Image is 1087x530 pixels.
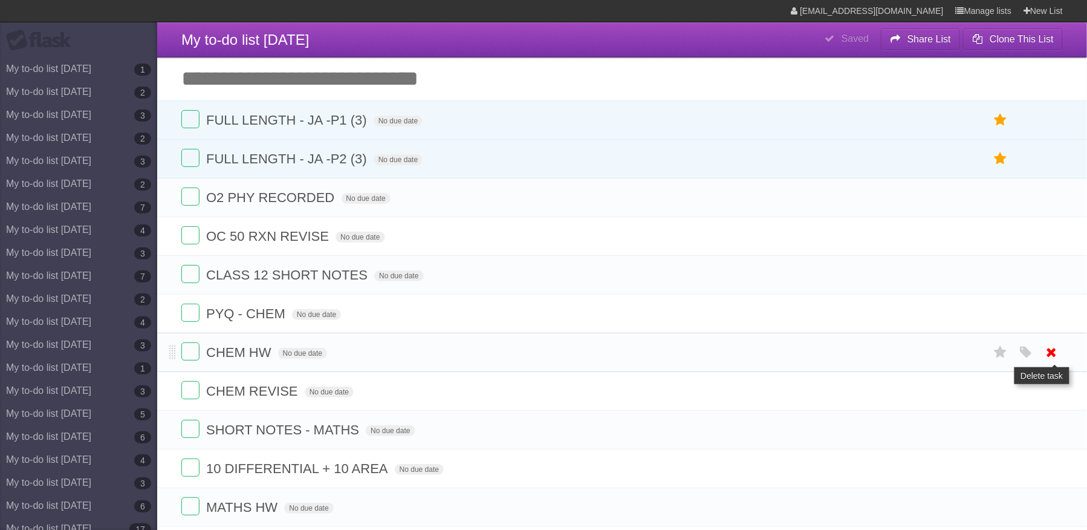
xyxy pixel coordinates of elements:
span: No due date [336,232,385,243]
b: 1 [134,362,151,375]
label: Star task [989,110,1012,130]
span: No due date [305,387,354,398]
label: Star task [989,149,1012,169]
b: 3 [134,247,151,260]
span: No due date [278,348,327,359]
label: Done [181,110,200,128]
span: FULL LENGTH - JA -P2 (3) [206,151,370,166]
span: PYQ - CHEM [206,306,288,321]
b: Share List [907,34,951,44]
span: No due date [374,116,423,126]
b: 2 [134,87,151,99]
b: 2 [134,132,151,145]
span: CLASS 12 SHORT NOTES [206,267,371,283]
b: 3 [134,339,151,352]
b: 7 [134,270,151,283]
b: 5 [134,408,151,420]
span: SHORT NOTES - MATHS [206,422,362,437]
span: OC 50 RXN REVISE [206,229,332,244]
label: Done [181,149,200,167]
button: Share List [881,28,961,50]
span: MATHS HW [206,500,281,515]
span: No due date [292,309,341,320]
b: 3 [134,110,151,122]
b: Saved [842,33,869,44]
span: No due date [374,270,423,281]
b: 7 [134,201,151,214]
b: 4 [134,454,151,466]
label: Done [181,188,200,206]
b: 6 [134,500,151,512]
span: No due date [342,193,391,204]
div: Flask [6,30,79,51]
b: 2 [134,293,151,306]
b: 1 [134,64,151,76]
span: No due date [366,425,415,436]
label: Done [181,342,200,361]
b: 3 [134,477,151,489]
label: Done [181,265,200,283]
button: Clone This List [963,28,1063,50]
b: 2 [134,178,151,191]
span: FULL LENGTH - JA -P1 (3) [206,113,370,128]
span: O2 PHY RECORDED [206,190,337,205]
label: Star task [989,342,1012,362]
b: 4 [134,316,151,329]
span: No due date [284,503,333,514]
span: No due date [395,464,444,475]
b: Clone This List [990,34,1054,44]
label: Done [181,304,200,322]
span: 10 DIFFERENTIAL + 10 AREA [206,461,391,476]
span: No due date [374,154,423,165]
span: CHEM REVISE [206,384,301,399]
label: Done [181,381,200,399]
b: 4 [134,224,151,237]
label: Done [181,497,200,515]
b: 6 [134,431,151,443]
span: My to-do list [DATE] [181,31,310,48]
label: Done [181,420,200,438]
label: Done [181,226,200,244]
label: Done [181,459,200,477]
b: 3 [134,155,151,168]
b: 3 [134,385,151,398]
span: CHEM HW [206,345,274,360]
